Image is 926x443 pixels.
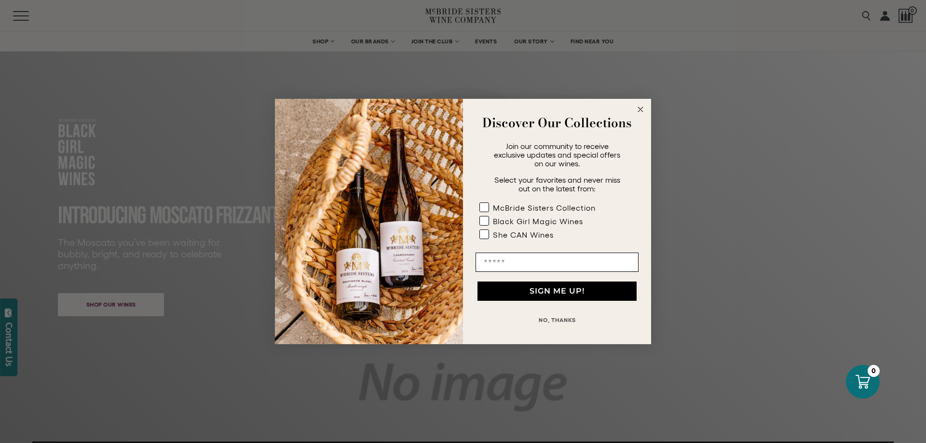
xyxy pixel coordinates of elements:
button: NO, THANKS [476,310,639,330]
button: Close dialog [635,104,646,115]
div: 0 [868,365,880,377]
div: She CAN Wines [493,230,554,239]
input: Email [476,253,639,272]
strong: Discover Our Collections [482,113,632,132]
img: 42653730-7e35-4af7-a99d-12bf478283cf.jpeg [275,99,463,344]
button: SIGN ME UP! [477,282,637,301]
span: Join our community to receive exclusive updates and special offers on our wines. [494,142,620,168]
div: McBride Sisters Collection [493,203,596,212]
span: Select your favorites and never miss out on the latest from: [494,175,620,193]
div: Black Girl Magic Wines [493,217,583,226]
